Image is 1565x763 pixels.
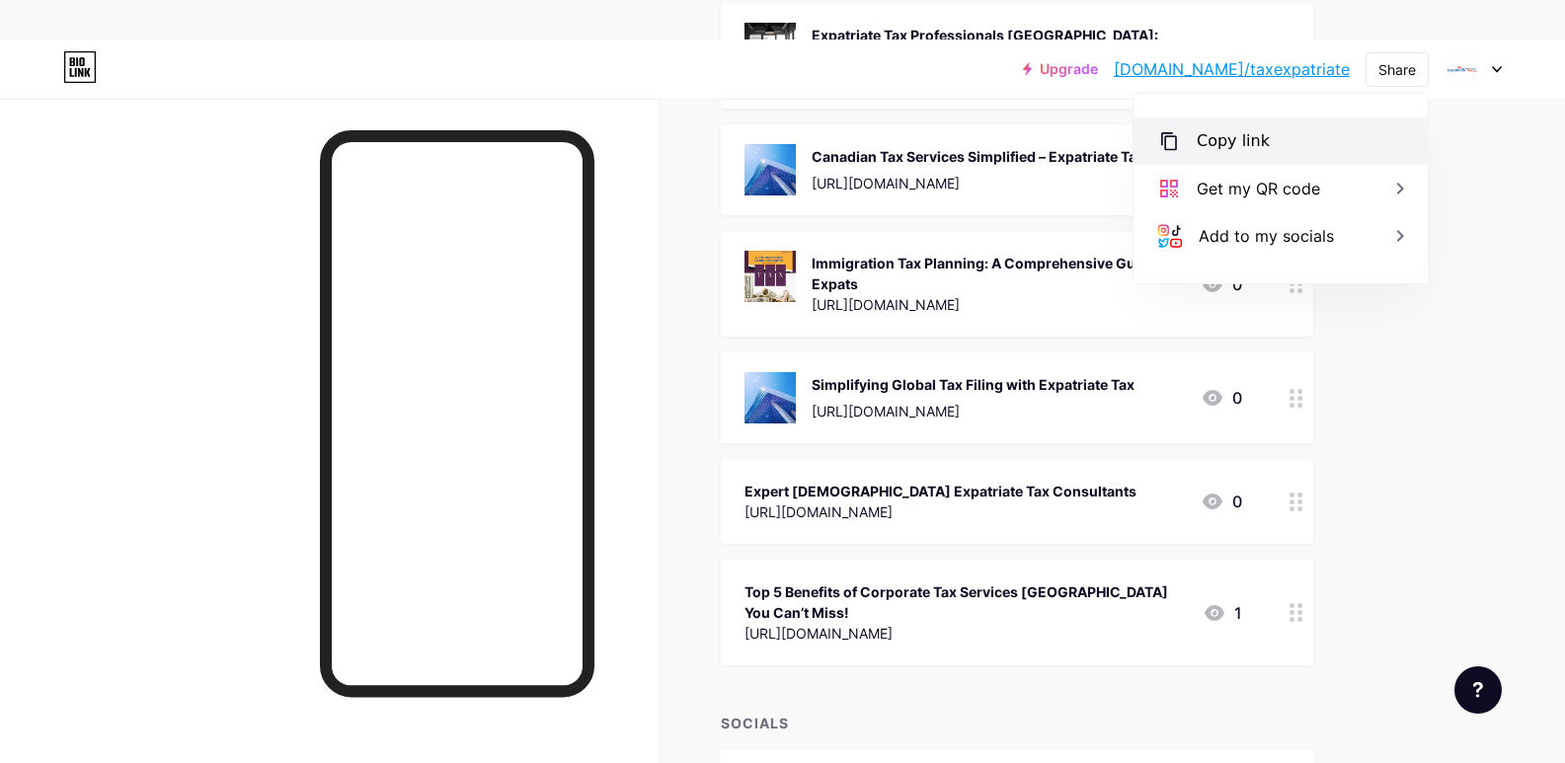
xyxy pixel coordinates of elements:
[812,173,1144,193] div: [URL][DOMAIN_NAME]
[1444,50,1481,88] img: taxexpatriate
[1201,490,1242,513] div: 0
[1114,57,1350,81] a: [DOMAIN_NAME]/taxexpatriate
[1201,386,1242,410] div: 0
[812,253,1185,294] div: Immigration Tax Planning: A Comprehensive Guide for Expats
[812,374,1135,395] div: Simplifying Global Tax Filing with Expatriate Tax
[812,25,1185,66] div: Expatriate Tax Professionals [GEOGRAPHIC_DATA]: Your Trusted Partner for Global Tax Solutions
[744,23,796,74] img: Expatriate Tax Professionals Canada: Your Trusted Partner for Global Tax Solutions
[744,581,1187,623] div: Top 5 Benefits of Corporate Tax Services [GEOGRAPHIC_DATA] You Can’t Miss!
[721,713,1313,733] div: SOCIALS
[812,401,1135,421] div: [URL][DOMAIN_NAME]
[744,501,1136,522] div: [URL][DOMAIN_NAME]
[1023,61,1098,77] a: Upgrade
[812,146,1144,167] div: Canadian Tax Services Simplified – Expatriate Tax
[744,144,796,195] img: Canadian Tax Services Simplified – Expatriate Tax
[744,481,1136,501] div: Expert [DEMOGRAPHIC_DATA] Expatriate Tax Consultants
[1197,129,1270,153] div: Copy link
[744,372,796,423] img: Simplifying Global Tax Filing with Expatriate Tax
[812,294,1185,315] div: [URL][DOMAIN_NAME]
[744,251,796,302] img: Immigration Tax Planning: A Comprehensive Guide for Expats
[1378,59,1416,80] div: Share
[1203,601,1242,625] div: 1
[744,623,1187,644] div: [URL][DOMAIN_NAME]
[1199,224,1334,248] div: Add to my socials
[1197,177,1320,200] div: Get my QR code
